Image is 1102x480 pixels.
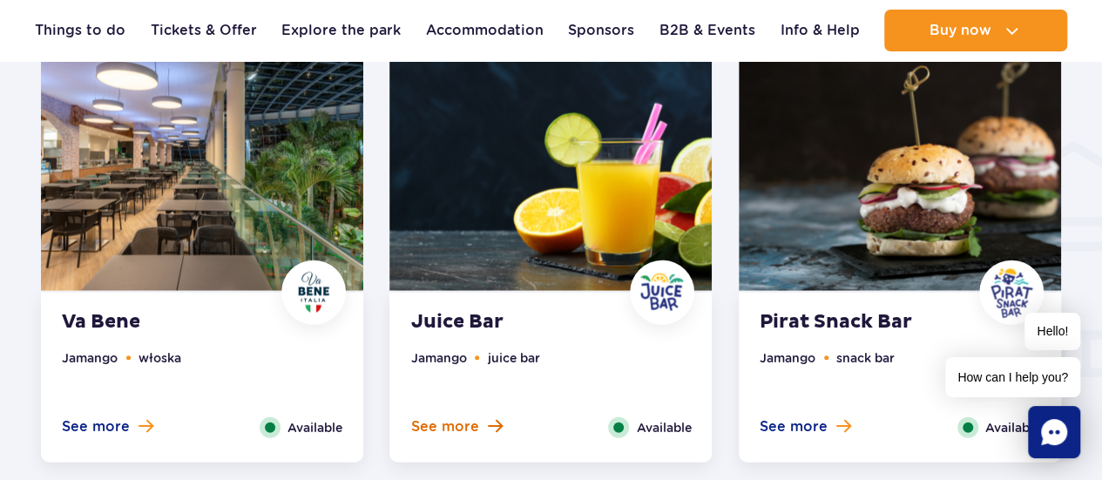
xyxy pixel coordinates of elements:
li: Jamango [760,348,815,368]
span: Available [287,418,342,437]
img: Pirat Snack Bar [985,267,1038,319]
li: juice bar [487,348,539,368]
span: See more [410,417,478,436]
img: Juice Bar [389,18,712,291]
strong: Va Bene [62,310,273,335]
span: Available [985,418,1040,437]
strong: Juice Bar [410,310,621,335]
li: Jamango [410,348,466,368]
a: B2B & Events [659,10,755,51]
span: Buy now [929,23,990,38]
button: See more [410,417,502,436]
button: See more [760,417,851,436]
span: See more [760,417,828,436]
img: Pirat Snack Bar [739,18,1061,291]
strong: Pirat Snack Bar [760,310,970,335]
a: Info & Help [780,10,859,51]
a: Explore the park [281,10,401,51]
a: Sponsors [568,10,634,51]
button: See more [62,417,153,436]
span: Hello! [1024,313,1080,350]
li: Jamango [62,348,118,368]
li: włoska [139,348,181,368]
img: Juice Bar [636,267,688,319]
span: How can I help you? [945,357,1080,397]
span: See more [62,417,130,436]
a: Tickets & Offer [151,10,257,51]
li: snack bar [836,348,895,368]
button: Buy now [884,10,1067,51]
a: Accommodation [426,10,544,51]
div: Chat [1028,406,1080,458]
img: Va Bene [41,18,363,291]
img: Va Bene [287,267,340,319]
a: Things to do [35,10,125,51]
span: Available [636,418,691,437]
